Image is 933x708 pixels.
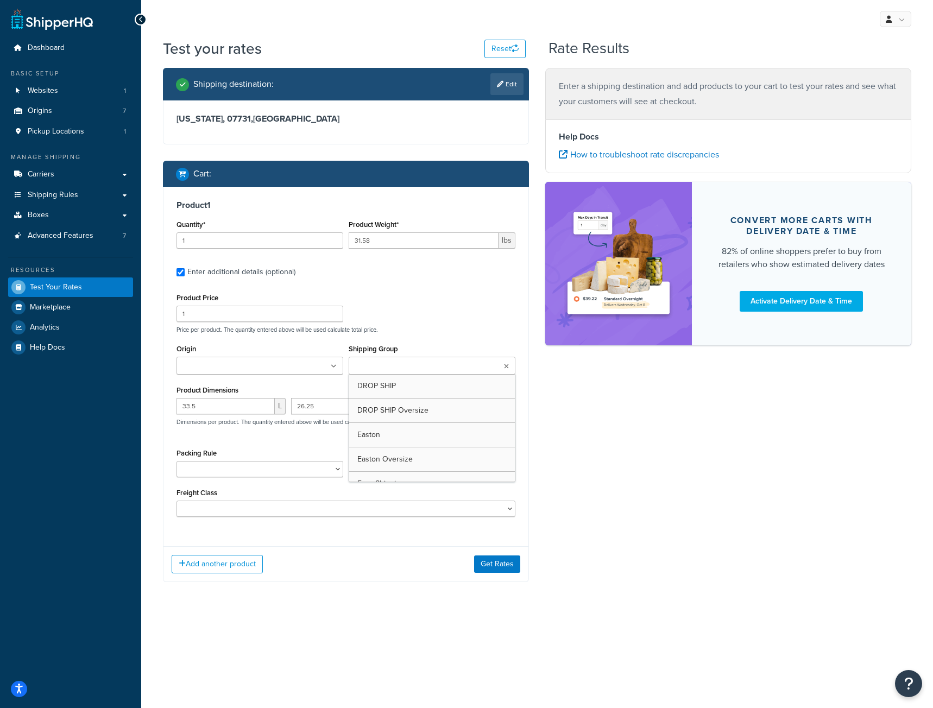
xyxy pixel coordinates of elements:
[559,148,719,161] a: How to troubleshoot rate discrepancies
[349,423,515,447] a: Easton
[8,226,133,246] a: Advanced Features7
[8,265,133,275] div: Resources
[124,86,126,96] span: 1
[8,69,133,78] div: Basic Setup
[718,215,885,237] div: Convert more carts with delivery date & time
[718,245,885,271] div: 82% of online shoppers prefer to buy from retailers who show estimated delivery dates
[187,264,295,280] div: Enter additional details (optional)
[895,670,922,697] button: Open Resource Center
[28,211,49,220] span: Boxes
[357,478,405,489] span: Free Shipping
[174,418,401,426] p: Dimensions per product. The quantity entered above will be used calculate total volume.
[8,101,133,121] a: Origins7
[163,38,262,59] h1: Test your rates
[8,122,133,142] li: Pickup Locations
[8,81,133,101] li: Websites
[349,345,398,353] label: Shipping Group
[193,169,211,179] h2: Cart :
[484,40,526,58] button: Reset
[8,185,133,205] a: Shipping Rules
[176,113,515,124] h3: [US_STATE], 07731 , [GEOGRAPHIC_DATA]
[357,404,428,416] span: DROP SHIP Oversize
[123,231,126,241] span: 7
[176,232,343,249] input: 0.0
[8,318,133,337] a: Analytics
[357,429,380,440] span: Easton
[357,380,396,391] span: DROP SHIP
[349,220,399,229] label: Product Weight*
[740,291,863,312] a: Activate Delivery Date & Time
[30,303,71,312] span: Marketplace
[172,555,263,573] button: Add another product
[30,283,82,292] span: Test Your Rates
[28,170,54,179] span: Carriers
[349,399,515,422] a: DROP SHIP Oversize
[176,386,238,394] label: Product Dimensions
[559,130,898,143] h4: Help Docs
[8,338,133,357] a: Help Docs
[176,294,218,302] label: Product Price
[30,343,65,352] span: Help Docs
[8,277,133,297] a: Test Your Rates
[562,198,676,328] img: feature-image-ddt-36eae7f7280da8017bfb280eaccd9c446f90b1fe08728e4019434db127062ab4.png
[349,447,515,471] a: Easton Oversize
[176,345,196,353] label: Origin
[349,232,499,249] input: 0.00
[28,43,65,53] span: Dashboard
[8,38,133,58] a: Dashboard
[176,449,217,457] label: Packing Rule
[30,323,60,332] span: Analytics
[193,79,274,89] h2: Shipping destination :
[123,106,126,116] span: 7
[474,555,520,573] button: Get Rates
[8,153,133,162] div: Manage Shipping
[28,106,52,116] span: Origins
[357,453,413,465] span: Easton Oversize
[8,205,133,225] a: Boxes
[275,398,286,414] span: L
[174,326,518,333] p: Price per product. The quantity entered above will be used calculate total price.
[559,79,898,109] p: Enter a shipping destination and add products to your cart to test your rates and see what your c...
[8,226,133,246] li: Advanced Features
[549,40,629,57] h2: Rate Results
[8,165,133,185] a: Carriers
[349,472,515,496] a: Free Shipping
[8,122,133,142] a: Pickup Locations1
[8,101,133,121] li: Origins
[28,191,78,200] span: Shipping Rules
[124,127,126,136] span: 1
[28,231,93,241] span: Advanced Features
[28,127,84,136] span: Pickup Locations
[28,86,58,96] span: Websites
[8,298,133,317] a: Marketplace
[490,73,524,95] a: Edit
[349,374,515,398] a: DROP SHIP
[8,81,133,101] a: Websites1
[176,220,205,229] label: Quantity*
[499,232,515,249] span: lbs
[176,268,185,276] input: Enter additional details (optional)
[176,200,515,211] h3: Product 1
[176,489,217,497] label: Freight Class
